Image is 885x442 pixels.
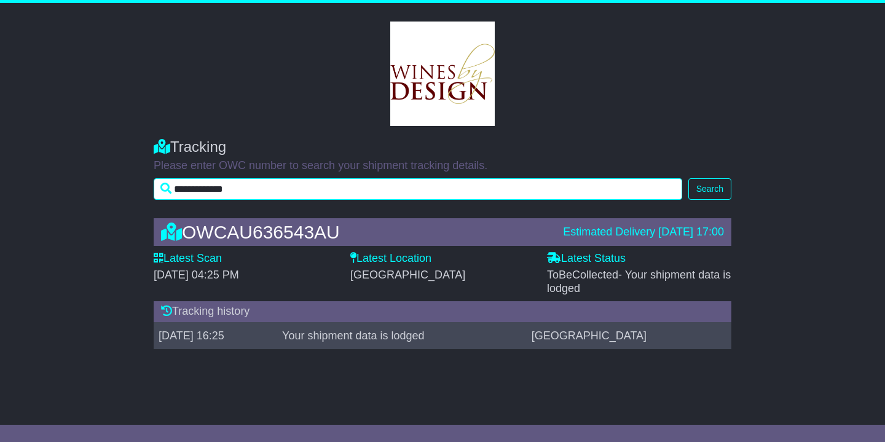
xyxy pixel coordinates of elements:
[154,322,277,349] td: [DATE] 16:25
[547,269,731,294] span: ToBeCollected
[350,252,431,266] label: Latest Location
[390,22,495,126] img: GetCustomerLogo
[154,138,731,156] div: Tracking
[547,269,731,294] span: - Your shipment data is lodged
[688,178,731,200] button: Search
[547,252,626,266] label: Latest Status
[154,252,222,266] label: Latest Scan
[154,159,731,173] p: Please enter OWC number to search your shipment tracking details.
[154,269,239,281] span: [DATE] 04:25 PM
[155,222,557,242] div: OWCAU636543AU
[563,226,724,239] div: Estimated Delivery [DATE] 17:00
[277,322,527,349] td: Your shipment data is lodged
[154,301,731,322] div: Tracking history
[350,269,465,281] span: [GEOGRAPHIC_DATA]
[527,322,731,349] td: [GEOGRAPHIC_DATA]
